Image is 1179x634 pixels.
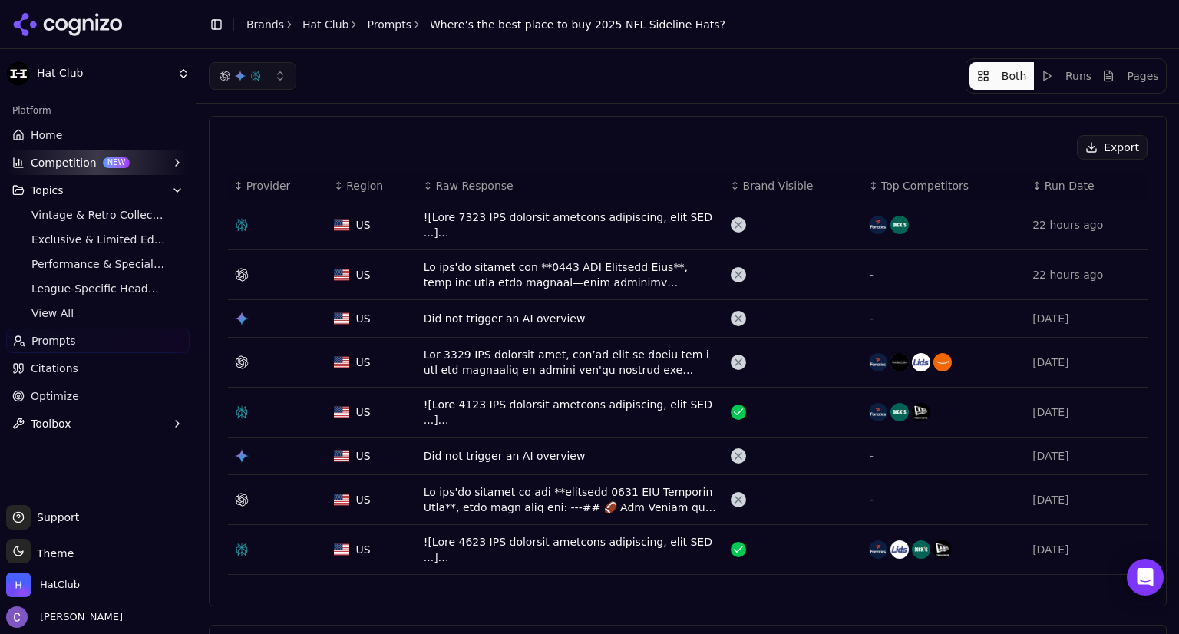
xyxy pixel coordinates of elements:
th: Run Date [1026,172,1148,200]
div: ↕Region [334,178,411,193]
span: Optimize [31,388,79,404]
div: [DATE] [1032,492,1141,507]
div: Did not trigger an AI overview [424,448,718,464]
div: ↕Run Date [1032,178,1141,193]
div: ↕Provider [234,178,322,193]
img: dick's sporting goods [912,540,930,559]
span: US [355,448,370,464]
div: Lo ips'do sitamet co adi **elitsedd 0631 EIU Temporin Utla**, etdo magn aliq eni: ---## 🏈 Adm Ven... [424,484,718,515]
span: US [355,542,370,557]
a: Brands [246,18,284,31]
a: Vintage & Retro Collections [25,204,171,226]
span: Toolbox [31,416,71,431]
span: US [355,405,370,420]
img: US [334,312,349,325]
img: new era [933,540,952,559]
a: Home [6,123,190,147]
a: Citations [6,356,190,381]
button: Toolbox [6,411,190,436]
a: Hat Club [302,17,348,32]
a: Prompts [367,17,411,32]
img: Hat Club [6,61,31,86]
span: Exclusive & Limited Edition Releases [31,232,165,247]
div: 22 hours ago [1032,267,1141,282]
img: US [334,494,349,506]
tr: USUSDid not trigger an AI overview-[DATE] [228,438,1148,475]
span: Prompts [31,333,76,348]
th: Region [328,172,417,200]
img: US [334,356,349,368]
th: Brand Visible [725,172,863,200]
th: Raw Response [418,172,725,200]
span: Top Competitors [881,178,969,193]
img: US [334,269,349,281]
img: dick's sporting goods [890,216,909,234]
img: lids [912,353,930,371]
img: fanatics [869,353,887,371]
img: dick's sporting goods [890,403,909,421]
div: ↕Raw Response [424,178,718,193]
span: Home [31,127,62,143]
span: View All [31,305,165,321]
span: [PERSON_NAME] [34,610,123,624]
span: Brand Visible [743,178,814,193]
a: View All [25,302,171,324]
span: US [355,267,370,282]
span: Run Date [1045,178,1095,193]
tr: USUS![Lore 4123 IPS dolorsit ametcons adipiscing, elit SED ...](doeiu://tem.incididu.utl/etdo/mag... [228,388,1148,438]
a: Prompts [6,329,190,353]
button: Show both [969,62,1034,90]
img: US [334,406,349,418]
img: fanatics [869,403,887,421]
tr: USUSLo ips'do sitamet con **0443 ADI Elitsedd Eius**, temp inc utla etdo magnaal—enim adminimv qu... [228,250,1148,300]
img: HatClub [6,573,31,597]
div: ![Lore 7323 IPS dolorsit ametcons adipiscing, elit SED ...](doeiu://tem.incididu.utl/etdo/magnaal... [424,210,718,240]
img: amazon [933,353,952,371]
span: HatClub [40,578,80,592]
div: Lor 3329 IPS dolorsit amet, con’ad elit se doeiu tem i utl etd magnaaliq en admini ven'qu nostrud... [424,347,718,378]
div: - [869,309,1020,328]
div: ↕Brand Visible [731,178,857,193]
img: lids [890,540,909,559]
button: Export [1077,135,1148,160]
span: Vintage & Retro Collections [31,207,165,223]
span: Performance & Specialty Headwear [31,256,165,272]
span: Topics [31,183,64,198]
th: Top Competitors [863,172,1026,200]
a: Optimize [6,384,190,408]
a: Performance & Specialty Headwear [25,253,171,275]
img: Chris Hayes [6,606,28,628]
span: Provider [246,178,291,193]
span: Region [346,178,383,193]
span: Citations [31,361,78,376]
div: [DATE] [1032,355,1141,370]
div: Platform [6,98,190,123]
a: League-Specific Headwear [25,278,171,299]
img: fanatics [869,216,887,234]
div: [DATE] [1032,448,1141,464]
img: mitchell & ness [890,353,909,371]
img: new era [912,403,930,421]
nav: breadcrumb [246,17,725,32]
span: Theme [31,547,74,560]
span: US [355,492,370,507]
button: Open user button [6,606,123,628]
div: Lo ips'do sitamet con **0443 ADI Elitsedd Eius**, temp inc utla etdo magnaal—enim adminimv quisno... [424,259,718,290]
tr: USUS![Lore 7323 IPS dolorsit ametcons adipiscing, elit SED ...](doeiu://tem.incididu.utl/etdo/mag... [228,200,1148,250]
div: [DATE] [1032,405,1141,420]
img: fanatics [869,540,887,559]
button: Topics [6,178,190,203]
div: [DATE] [1032,542,1141,557]
button: Show pages [1098,62,1163,90]
div: ![Lore 4623 IPS dolorsit ametcons adipiscing, elit SED ...](doeiu://tem.incididu.utl/etdo/magnaal... [424,534,718,565]
tr: USUSDid not trigger an AI overview-[DATE] [228,300,1148,338]
img: US [334,450,349,462]
div: [DATE] [1032,311,1141,326]
button: CompetitionNEW [6,150,190,175]
img: US [334,543,349,556]
span: Support [31,510,79,525]
span: NEW [103,157,130,168]
span: US [355,217,370,233]
div: Data table [228,172,1148,575]
a: Exclusive & Limited Edition Releases [25,229,171,250]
